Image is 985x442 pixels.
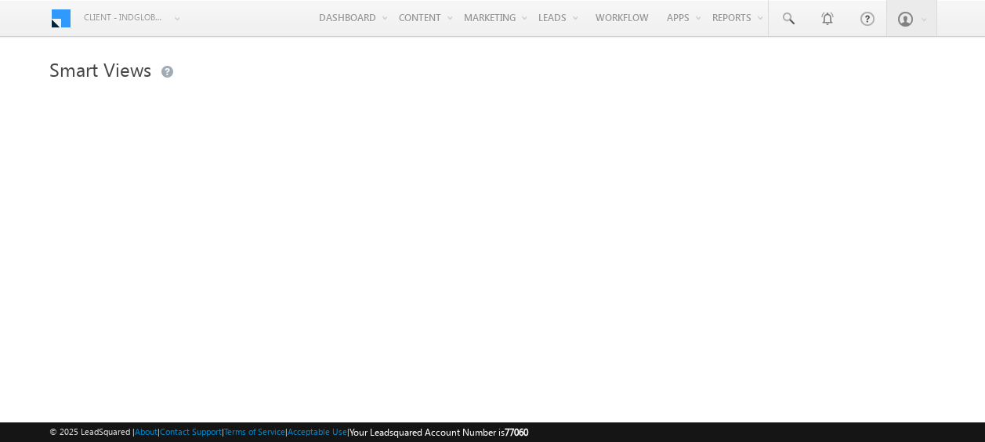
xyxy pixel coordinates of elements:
[160,426,222,437] a: Contact Support
[349,426,528,438] span: Your Leadsquared Account Number is
[49,56,151,82] span: Smart Views
[224,426,285,437] a: Terms of Service
[49,425,528,440] span: © 2025 LeadSquared | | | | |
[135,426,158,437] a: About
[84,9,166,25] span: Client - indglobal1 (77060)
[288,426,347,437] a: Acceptable Use
[505,426,528,438] span: 77060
